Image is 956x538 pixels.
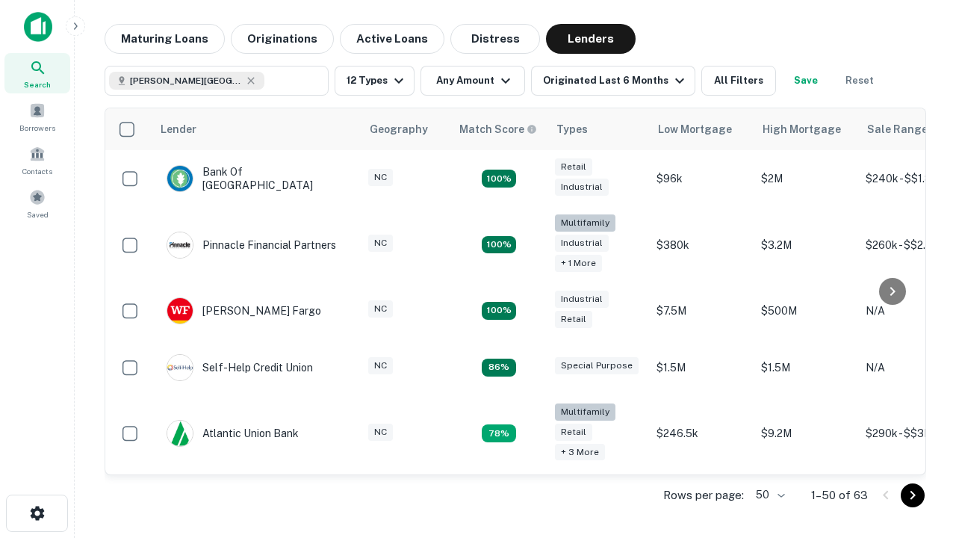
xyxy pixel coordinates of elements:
[167,232,336,259] div: Pinnacle Financial Partners
[482,302,516,320] div: Matching Properties: 14, hasApolloMatch: undefined
[368,235,393,252] div: NC
[750,484,787,506] div: 50
[811,486,868,504] p: 1–50 of 63
[867,120,928,138] div: Sale Range
[782,66,830,96] button: Save your search to get updates of matches that match your search criteria.
[649,339,754,396] td: $1.5M
[167,166,193,191] img: picture
[881,371,956,442] iframe: Chat Widget
[546,24,636,54] button: Lenders
[754,339,858,396] td: $1.5M
[555,403,615,421] div: Multifamily
[556,120,588,138] div: Types
[368,169,393,186] div: NC
[22,165,52,177] span: Contacts
[754,108,858,150] th: High Mortgage
[543,72,689,90] div: Originated Last 6 Months
[130,74,242,87] span: [PERSON_NAME][GEOGRAPHIC_DATA], [GEOGRAPHIC_DATA]
[754,207,858,282] td: $3.2M
[555,214,615,232] div: Multifamily
[4,53,70,93] a: Search
[167,354,313,381] div: Self-help Credit Union
[649,108,754,150] th: Low Mortgage
[482,359,516,377] div: Matching Properties: 11, hasApolloMatch: undefined
[231,24,334,54] button: Originations
[663,486,744,504] p: Rows per page:
[754,396,858,471] td: $9.2M
[482,424,516,442] div: Matching Properties: 10, hasApolloMatch: undefined
[335,66,415,96] button: 12 Types
[19,122,55,134] span: Borrowers
[368,357,393,374] div: NC
[420,66,525,96] button: Any Amount
[555,158,592,176] div: Retail
[482,236,516,254] div: Matching Properties: 23, hasApolloMatch: undefined
[901,483,925,507] button: Go to next page
[754,150,858,207] td: $2M
[152,108,361,150] th: Lender
[555,291,609,308] div: Industrial
[658,120,732,138] div: Low Mortgage
[649,282,754,339] td: $7.5M
[555,255,602,272] div: + 1 more
[763,120,841,138] div: High Mortgage
[4,140,70,180] a: Contacts
[105,24,225,54] button: Maturing Loans
[450,24,540,54] button: Distress
[24,78,51,90] span: Search
[167,421,193,446] img: picture
[167,232,193,258] img: picture
[370,120,428,138] div: Geography
[531,66,695,96] button: Originated Last 6 Months
[361,108,450,150] th: Geography
[836,66,884,96] button: Reset
[701,66,776,96] button: All Filters
[459,121,537,137] div: Capitalize uses an advanced AI algorithm to match your search with the best lender. The match sco...
[459,121,534,137] h6: Match Score
[368,300,393,318] div: NC
[547,108,649,150] th: Types
[754,282,858,339] td: $500M
[555,444,605,461] div: + 3 more
[555,235,609,252] div: Industrial
[24,12,52,42] img: capitalize-icon.png
[340,24,444,54] button: Active Loans
[482,170,516,188] div: Matching Properties: 15, hasApolloMatch: undefined
[4,183,70,223] a: Saved
[161,120,196,138] div: Lender
[27,208,49,220] span: Saved
[649,150,754,207] td: $96k
[450,108,547,150] th: Capitalize uses an advanced AI algorithm to match your search with the best lender. The match sco...
[649,207,754,282] td: $380k
[4,96,70,137] a: Borrowers
[167,420,299,447] div: Atlantic Union Bank
[555,311,592,328] div: Retail
[167,165,346,192] div: Bank Of [GEOGRAPHIC_DATA]
[649,396,754,471] td: $246.5k
[167,297,321,324] div: [PERSON_NAME] Fargo
[368,424,393,441] div: NC
[555,357,639,374] div: Special Purpose
[167,298,193,324] img: picture
[167,355,193,380] img: picture
[555,179,609,196] div: Industrial
[555,424,592,441] div: Retail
